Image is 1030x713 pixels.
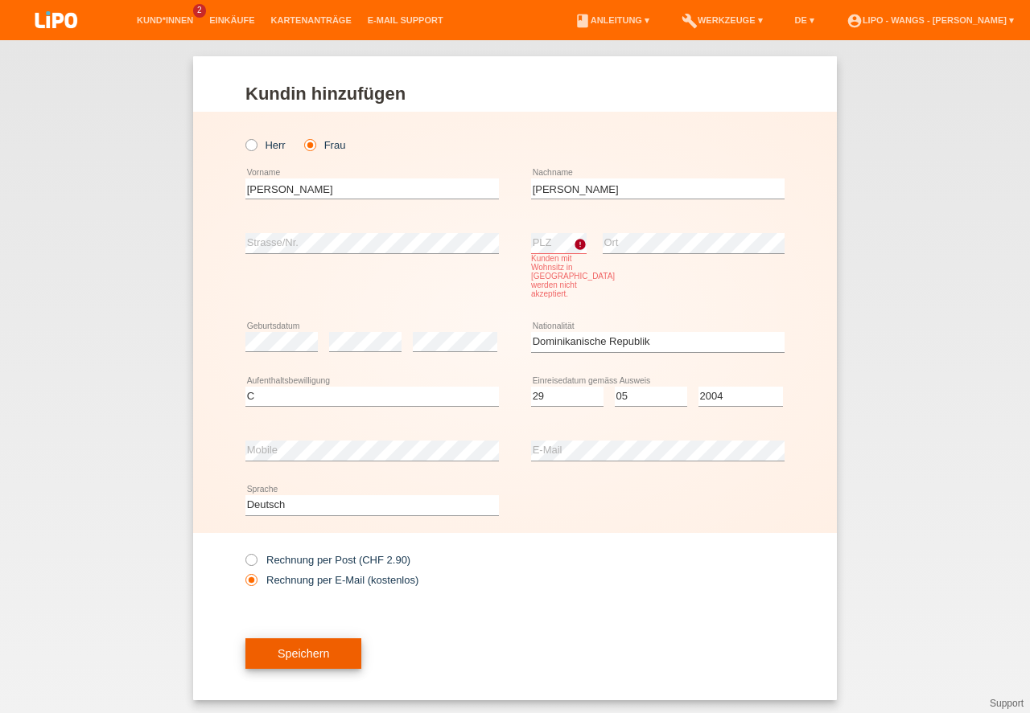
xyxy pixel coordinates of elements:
a: account_circleLIPO - Wangs - [PERSON_NAME] ▾ [838,15,1022,25]
input: Frau [304,139,315,150]
input: Rechnung per Post (CHF 2.90) [245,554,256,574]
label: Rechnung per Post (CHF 2.90) [245,554,410,566]
label: Rechnung per E-Mail (kostenlos) [245,574,418,586]
i: book [575,13,591,29]
a: Support [990,698,1024,709]
a: DE ▾ [787,15,822,25]
a: Kund*innen [129,15,201,25]
input: Herr [245,139,256,150]
i: account_circle [847,13,863,29]
a: bookAnleitung ▾ [566,15,657,25]
div: Kunden mit Wohnsitz in [GEOGRAPHIC_DATA] werden nicht akzeptiert. [531,254,587,298]
label: Herr [245,139,286,151]
h1: Kundin hinzufügen [245,84,785,104]
i: error [574,238,587,251]
a: E-Mail Support [360,15,451,25]
a: Kartenanträge [263,15,360,25]
i: build [682,13,698,29]
a: buildWerkzeuge ▾ [674,15,771,25]
label: Frau [304,139,345,151]
a: LIPO pay [16,33,97,45]
span: 2 [193,4,206,18]
span: Speichern [278,647,329,660]
input: Rechnung per E-Mail (kostenlos) [245,574,256,594]
button: Speichern [245,638,361,669]
a: Einkäufe [201,15,262,25]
